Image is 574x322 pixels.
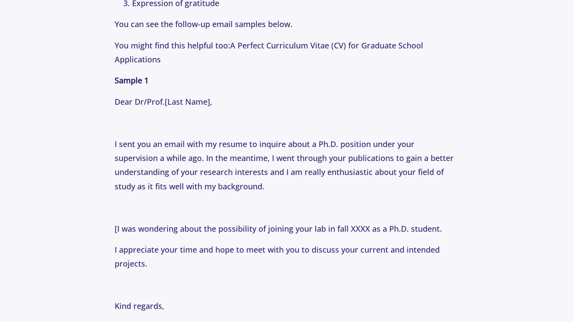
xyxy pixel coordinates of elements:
[165,96,210,107] span: [Last Name]
[115,17,459,31] p: You can see the follow-up email samples below.
[115,40,423,65] a: A Perfect Curriculum Vitae (CV) for Graduate School Applications
[115,95,459,109] p: Dear Dr/Prof. ,
[115,75,149,86] strong: Sample 1
[115,243,459,271] p: I appreciate your time and hope to meet with you to discuss your current and intended projects.
[115,223,117,234] a: [
[115,38,459,67] p: You might find this helpful too:
[115,137,459,194] p: I sent you an email with my resume to inquire about a Ph.D. position under your supervision a whi...
[115,222,459,236] p: I was wondering about the possibility of joining your lab in fall XXXX as a Ph.D. student.
[115,299,459,313] p: Kind regards,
